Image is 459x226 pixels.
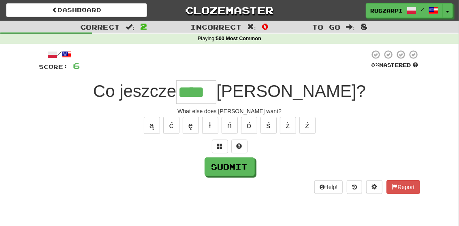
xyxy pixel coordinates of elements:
[361,22,367,31] span: 8
[80,23,120,31] span: Correct
[260,117,277,134] button: ś
[241,117,257,134] button: ó
[159,3,300,17] a: Clozemaster
[370,7,403,14] span: ruszarpi
[346,24,355,30] span: :
[39,63,68,70] span: Score:
[202,117,218,134] button: ł
[190,23,241,31] span: Incorrect
[370,62,420,69] div: Mastered
[386,180,420,194] button: Report
[216,36,261,41] strong: 500 Most Common
[205,157,255,176] button: Submit
[6,3,147,17] a: Dashboard
[247,24,256,30] span: :
[312,23,340,31] span: To go
[126,24,134,30] span: :
[231,140,248,153] button: Single letter hint - you only get 1 per sentence and score half the points! alt+h
[73,60,80,71] span: 6
[280,117,296,134] button: ż
[39,50,80,60] div: /
[93,82,176,101] span: Co jeszcze
[212,140,228,153] button: Switch sentence to multiple choice alt+p
[144,117,160,134] button: ą
[39,107,420,115] div: What else does [PERSON_NAME] want?
[183,117,199,134] button: ę
[222,117,238,134] button: ń
[163,117,179,134] button: ć
[140,22,147,31] span: 2
[299,117,316,134] button: ź
[262,22,269,31] span: 0
[347,180,362,194] button: Round history (alt+y)
[216,82,366,101] span: [PERSON_NAME]?
[371,62,380,68] span: 0 %
[366,3,443,18] a: ruszarpi /
[421,6,425,12] span: /
[314,180,343,194] button: Help!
